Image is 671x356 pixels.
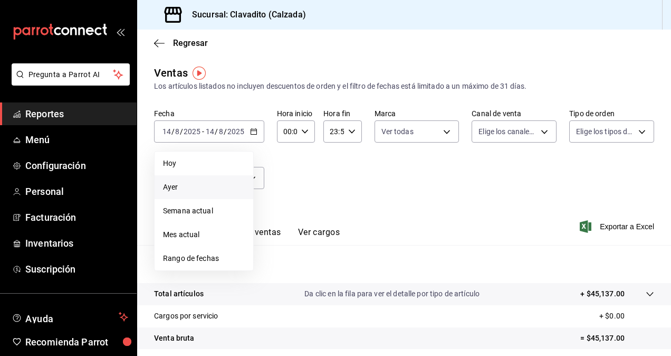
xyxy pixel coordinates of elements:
[163,229,245,240] span: Mes actual
[375,110,459,117] label: Marca
[171,227,340,245] div: navigation tabs
[116,27,124,36] button: open_drawer_menu
[304,288,480,299] p: Da clic en la fila para ver el detalle por tipo de artículo
[154,288,204,299] p: Total artículos
[580,288,625,299] p: + $45,137.00
[163,253,245,264] span: Rango de fechas
[175,127,180,136] input: --
[25,262,128,276] span: Suscripción
[171,127,175,136] span: /
[569,110,654,117] label: Tipo de orden
[205,127,215,136] input: --
[25,107,128,121] span: Reportes
[154,65,188,81] div: Ventas
[163,182,245,193] span: Ayer
[25,184,128,199] span: Personal
[472,110,557,117] label: Canal de venta
[180,127,183,136] span: /
[25,335,128,349] span: Recomienda Parrot
[323,110,361,117] label: Hora fin
[184,8,306,21] h3: Sucursal: Clavadito (Calzada)
[218,127,224,136] input: --
[277,110,315,117] label: Hora inicio
[599,311,654,322] p: + $0.00
[154,258,654,270] p: Resumen
[202,127,204,136] span: -
[162,127,171,136] input: --
[582,220,654,233] button: Exportar a Excel
[163,205,245,217] span: Semana actual
[478,126,537,137] span: Elige los canales de venta
[224,127,227,136] span: /
[215,127,218,136] span: /
[580,333,654,344] p: = $45,137.00
[25,210,128,224] span: Facturación
[227,127,245,136] input: ----
[12,63,130,86] button: Pregunta a Parrot AI
[25,158,128,173] span: Configuración
[193,67,206,80] img: Tooltip marker
[28,69,113,80] span: Pregunta a Parrot AI
[183,127,201,136] input: ----
[381,126,414,137] span: Ver todas
[173,38,208,48] span: Regresar
[7,77,130,88] a: Pregunta a Parrot AI
[154,38,208,48] button: Regresar
[298,227,340,245] button: Ver cargos
[154,333,194,344] p: Venta bruta
[154,81,654,92] div: Los artículos listados no incluyen descuentos de orden y el filtro de fechas está limitado a un m...
[154,311,218,322] p: Cargos por servicio
[163,158,245,169] span: Hoy
[239,227,281,245] button: Ver ventas
[154,110,264,117] label: Fecha
[576,126,635,137] span: Elige los tipos de orden
[25,311,114,323] span: Ayuda
[25,236,128,250] span: Inventarios
[25,133,128,147] span: Menú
